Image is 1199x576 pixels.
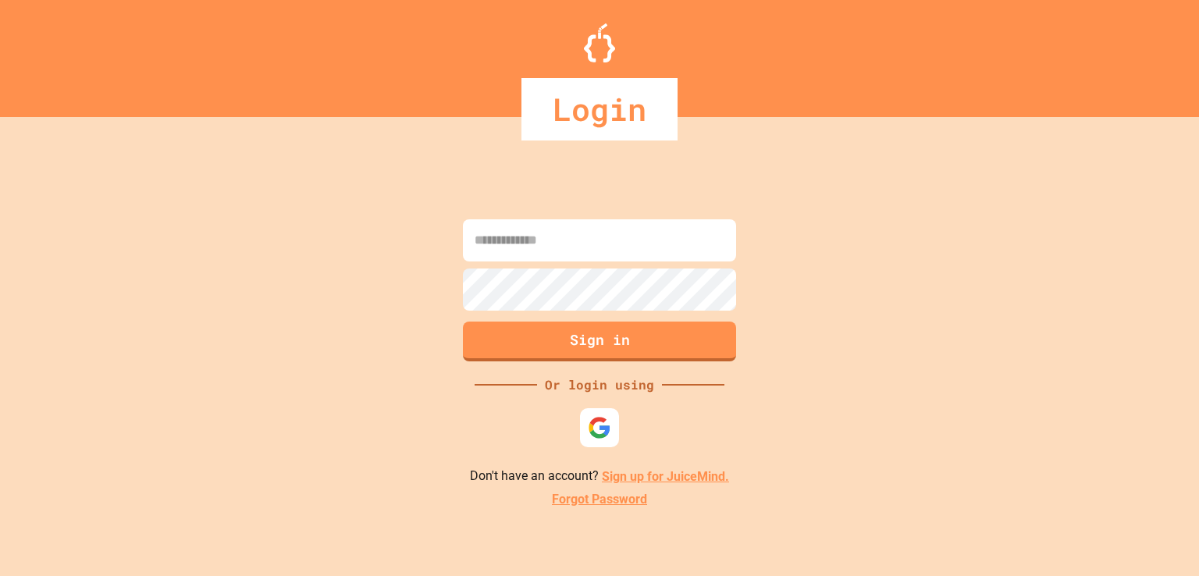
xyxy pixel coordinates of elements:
[463,322,736,361] button: Sign in
[521,78,678,140] div: Login
[588,416,611,439] img: google-icon.svg
[602,469,729,484] a: Sign up for JuiceMind.
[552,490,647,509] a: Forgot Password
[584,23,615,62] img: Logo.svg
[470,467,729,486] p: Don't have an account?
[537,375,662,394] div: Or login using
